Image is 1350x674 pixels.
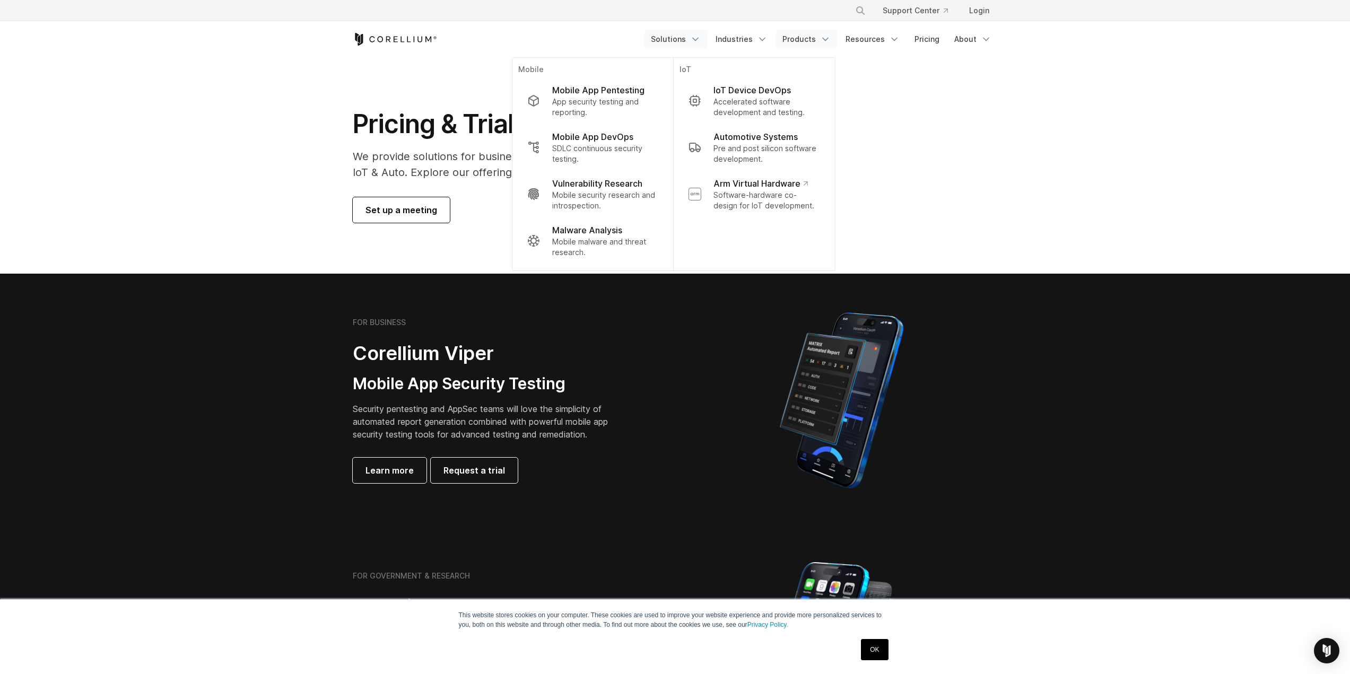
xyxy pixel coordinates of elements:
p: IoT Device DevOps [713,84,791,97]
a: Arm Virtual Hardware Software-hardware co-design for IoT development. [680,171,828,217]
p: Mobile App Pentesting [552,84,644,97]
p: We provide solutions for businesses, research teams, community individuals, and IoT & Auto. Explo... [353,148,776,180]
a: Automotive Systems Pre and post silicon software development. [680,124,828,171]
p: Software-hardware co-design for IoT development. [713,190,820,211]
p: Mobile [518,64,666,77]
p: Mobile malware and threat research. [552,237,658,258]
a: Support Center [874,1,956,20]
p: SDLC continuous security testing. [552,143,658,164]
a: Products [776,30,837,49]
h2: Corellium Viper [353,342,624,365]
a: Mobile App Pentesting App security testing and reporting. [518,77,666,124]
p: Mobile App DevOps [552,130,633,143]
img: Corellium MATRIX automated report on iPhone showing app vulnerability test results across securit... [762,308,921,493]
a: Pricing [908,30,946,49]
a: Corellium Home [353,33,437,46]
a: IoT Device DevOps Accelerated software development and testing. [680,77,828,124]
div: Navigation Menu [842,1,998,20]
p: Pre and post silicon software development. [713,143,820,164]
a: Vulnerability Research Mobile security research and introspection. [518,171,666,217]
a: Login [961,1,998,20]
p: Mobile security research and introspection. [552,190,658,211]
p: Security pentesting and AppSec teams will love the simplicity of automated report generation comb... [353,402,624,441]
span: Learn more [365,464,414,477]
p: Accelerated software development and testing. [713,97,820,118]
a: Privacy Policy. [747,621,788,628]
p: IoT [680,64,828,77]
button: Search [851,1,870,20]
p: App security testing and reporting. [552,97,658,118]
h3: Mobile App Security Testing [353,374,624,394]
a: About [948,30,998,49]
h6: FOR BUSINESS [353,318,406,327]
p: Automotive Systems [713,130,798,143]
a: Resources [839,30,906,49]
p: This website stores cookies on your computer. These cookies are used to improve your website expe... [459,610,892,629]
a: Request a trial [431,458,518,483]
h1: Pricing & Trials [353,108,776,140]
a: Learn more [353,458,426,483]
p: Arm Virtual Hardware [713,177,807,190]
a: Mobile App DevOps SDLC continuous security testing. [518,124,666,171]
h6: FOR GOVERNMENT & RESEARCH [353,571,470,581]
h2: Corellium Falcon [353,595,650,619]
a: Set up a meeting [353,197,450,223]
p: Malware Analysis [552,224,622,237]
span: Set up a meeting [365,204,437,216]
p: Vulnerability Research [552,177,642,190]
div: Open Intercom Messenger [1314,638,1339,663]
a: Solutions [644,30,707,49]
a: Malware Analysis Mobile malware and threat research. [518,217,666,264]
span: Request a trial [443,464,505,477]
a: Industries [709,30,774,49]
div: Navigation Menu [644,30,998,49]
a: OK [861,639,888,660]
